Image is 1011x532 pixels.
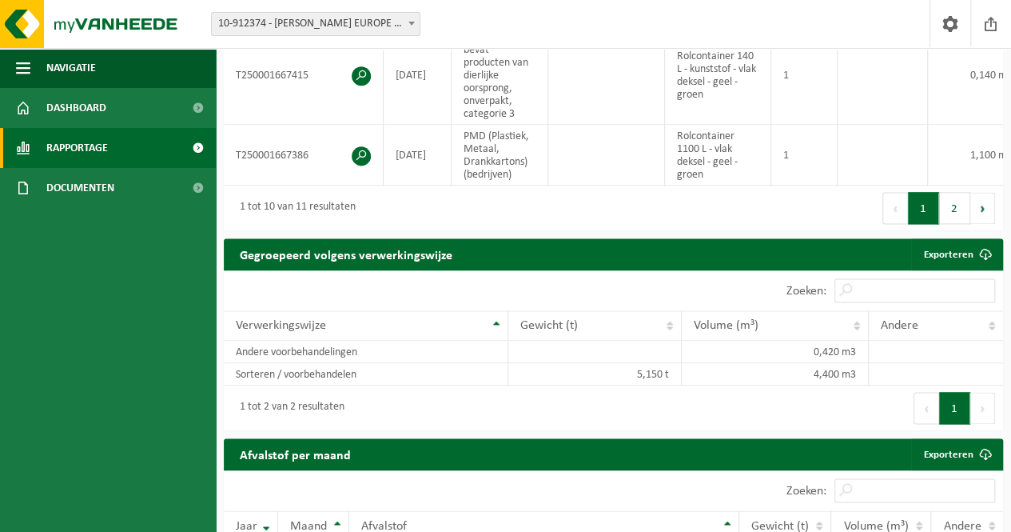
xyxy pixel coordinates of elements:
[751,519,809,532] span: Gewicht (t)
[46,168,114,208] span: Documenten
[236,319,326,332] span: Verwerkingswijze
[682,341,869,363] td: 0,420 m3
[682,363,869,386] td: 4,400 m3
[520,319,578,332] span: Gewicht (t)
[939,192,970,224] button: 2
[786,485,826,498] label: Zoeken:
[771,26,838,125] td: 1
[882,192,908,224] button: Previous
[46,48,96,88] span: Navigatie
[224,438,367,470] h2: Afvalstof per maand
[843,519,908,532] span: Volume (m³)
[212,13,420,35] span: 10-912374 - FIKE EUROPE - HERENTALS
[290,519,327,532] span: Maand
[384,26,452,125] td: [DATE]
[508,363,682,386] td: 5,150 t
[943,519,981,532] span: Andere
[694,319,758,332] span: Volume (m³)
[665,26,771,125] td: Rolcontainer 140 L - kunststof - vlak deksel - geel - groen
[224,125,384,186] td: T250001667386
[46,128,108,168] span: Rapportage
[224,238,468,270] h2: Gegroepeerd volgens verwerkingswijze
[939,392,970,424] button: 1
[384,125,452,186] td: [DATE]
[452,125,548,186] td: PMD (Plastiek, Metaal, Drankkartons) (bedrijven)
[46,88,106,128] span: Dashboard
[908,192,939,224] button: 1
[224,341,508,363] td: Andere voorbehandelingen
[224,26,384,125] td: T250001667415
[224,363,508,386] td: Sorteren / voorbehandelen
[236,519,257,532] span: Jaar
[911,238,1001,270] a: Exporteren
[361,519,407,532] span: Afvalstof
[452,26,548,125] td: voedingsafval, bevat producten van dierlijke oorsprong, onverpakt, categorie 3
[786,285,826,298] label: Zoeken:
[911,438,1001,470] a: Exporteren
[665,125,771,186] td: Rolcontainer 1100 L - vlak deksel - geel - groen
[913,392,939,424] button: Previous
[970,192,995,224] button: Next
[771,125,838,186] td: 1
[970,392,995,424] button: Next
[881,319,918,332] span: Andere
[232,394,344,422] div: 1 tot 2 van 2 resultaten
[232,194,356,222] div: 1 tot 10 van 11 resultaten
[211,12,420,36] span: 10-912374 - FIKE EUROPE - HERENTALS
